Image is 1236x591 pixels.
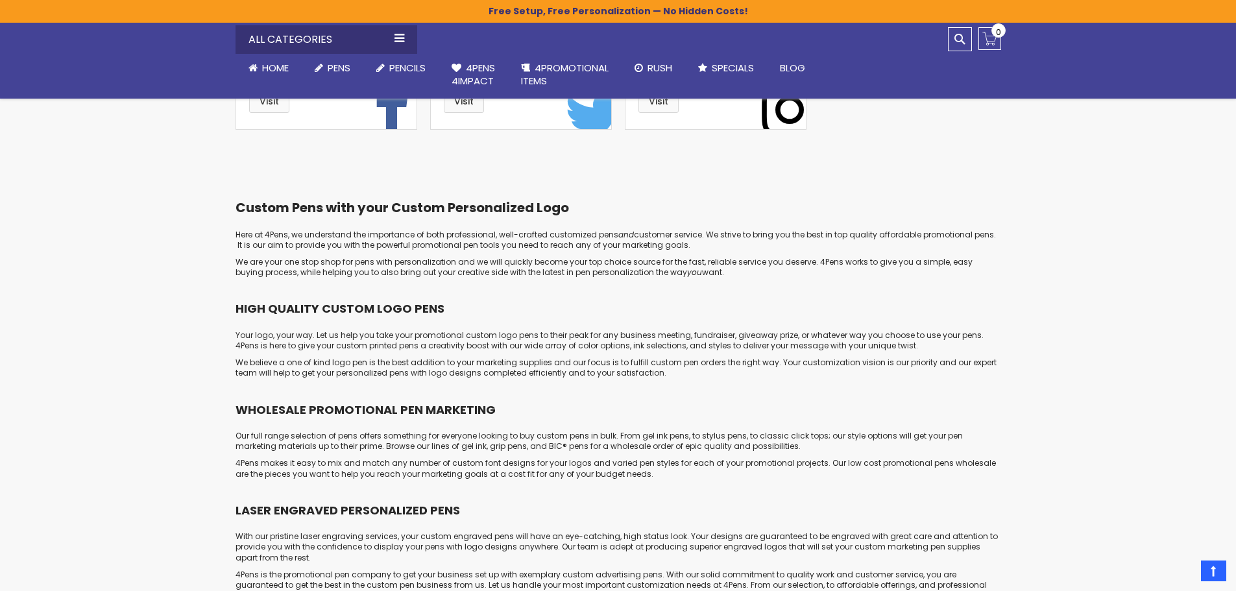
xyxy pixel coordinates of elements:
a: 0 [978,27,1001,50]
a: Visit [249,90,289,113]
span: Pens [328,61,350,75]
p: We are your one stop shop for pens with personalization and we will quickly become your top choic... [236,257,1001,278]
span: 4PROMOTIONAL ITEMS [521,61,609,88]
p: Our full range selection of pens offers something for everyone looking to buy custom pens in bulk... [236,431,1001,452]
em: and [618,229,634,240]
a: Visit [444,90,484,113]
strong: HIGH QUALITY CUSTOM LOGO PENS [236,300,444,317]
a: Rush [622,54,685,82]
strong: WHOLESALE PROMOTIONAL PEN MARKETING [236,402,496,418]
a: 4PROMOTIONALITEMS [508,54,622,96]
span: 4Pens 4impact [452,61,495,88]
p: With our pristine laser engraving services, your custom engraved pens will have an eye-catching, ... [236,531,1001,563]
p: Your logo, your way. Let us help you take your promotional custom logo pens to their peak for any... [236,330,1001,351]
strong: Custom Pens with your Custom Personalized Logo [236,199,569,217]
span: Rush [648,61,672,75]
a: Blog [767,54,818,82]
span: Pencils [389,61,426,75]
a: 4Pens4impact [439,54,508,96]
span: Blog [780,61,805,75]
span: Visit [454,95,474,108]
span: Visit [260,95,279,108]
span: Home [262,61,289,75]
p: Here at 4Pens, we understand the importance of both professional, well-crafted customized pens cu... [236,230,1001,250]
span: Specials [712,61,754,75]
span: 0 [996,26,1001,38]
em: you [687,267,702,278]
div: All Categories [236,25,417,54]
a: Pens [302,54,363,82]
p: We believe a one of kind logo pen is the best addition to your marketing supplies and our focus i... [236,357,1001,378]
a: Pencils [363,54,439,82]
a: Home [236,54,302,82]
strong: LASER ENGRAVED PERSONALIZED PENS [236,502,460,518]
a: Visit [638,90,679,113]
p: 4Pens makes it easy to mix and match any number of custom font designs for your logos and varied ... [236,458,1001,479]
a: Specials [685,54,767,82]
span: Visit [649,95,668,108]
